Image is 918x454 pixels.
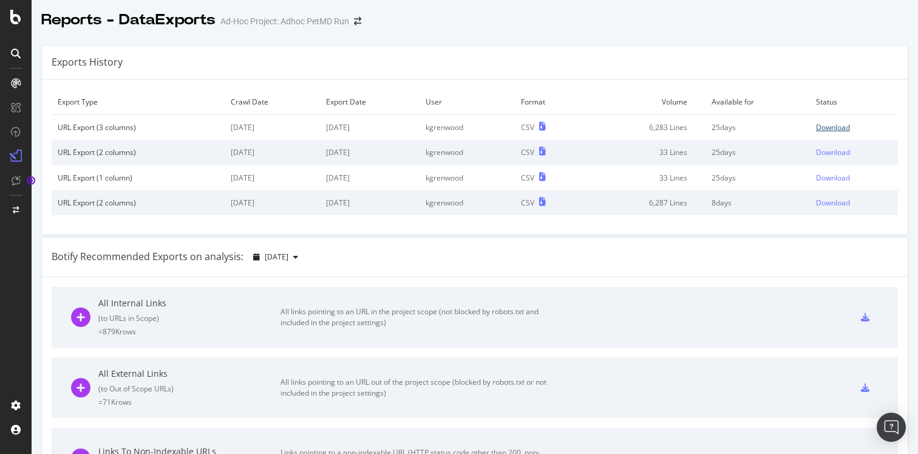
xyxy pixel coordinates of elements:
[98,383,280,394] div: ( to Out of Scope URLs )
[705,190,810,215] td: 8 days
[420,190,515,215] td: kgrenwood
[816,147,850,157] div: Download
[248,247,303,267] button: [DATE]
[98,368,280,380] div: All External Links
[521,147,534,157] div: CSV
[705,115,810,140] td: 25 days
[320,140,420,165] td: [DATE]
[320,165,420,190] td: [DATE]
[225,115,320,140] td: [DATE]
[52,89,225,115] td: Export Type
[225,190,320,215] td: [DATE]
[220,15,349,27] div: Ad-Hoc Project: Adhoc PetMD Run
[877,413,906,442] div: Open Intercom Messenger
[280,306,554,328] div: All links pointing to an URL in the project scope (not blocked by robots.txt and included in the ...
[58,147,219,157] div: URL Export (2 columns)
[521,173,534,183] div: CSV
[58,198,219,208] div: URL Export (2 columns)
[586,190,705,215] td: 6,287 Lines
[816,198,850,208] div: Download
[25,175,36,186] div: Tooltip anchor
[816,122,850,132] div: Download
[320,89,420,115] td: Export Date
[705,165,810,190] td: 25 days
[705,89,810,115] td: Available for
[586,89,705,115] td: Volume
[225,165,320,190] td: [DATE]
[420,140,515,165] td: kgrenwood
[98,326,280,337] div: = 879K rows
[225,89,320,115] td: Crawl Date
[521,122,534,132] div: CSV
[265,252,288,262] span: 2025 Oct. 1st
[816,198,892,208] a: Download
[280,377,554,399] div: All links pointing to an URL out of the project scope (blocked by robots.txt or not included in t...
[586,140,705,165] td: 33 Lines
[98,397,280,407] div: = 71K rows
[861,313,869,322] div: csv-export
[420,115,515,140] td: kgrenwood
[816,173,892,183] a: Download
[586,115,705,140] td: 6,283 Lines
[420,89,515,115] td: User
[861,383,869,392] div: csv-export
[816,173,850,183] div: Download
[354,17,361,26] div: arrow-right-arrow-left
[705,140,810,165] td: 25 days
[52,55,123,69] div: Exports History
[816,147,892,157] a: Download
[586,165,705,190] td: 33 Lines
[41,10,216,30] div: Reports - DataExports
[320,115,420,140] td: [DATE]
[58,173,219,183] div: URL Export (1 column)
[98,313,280,323] div: ( to URLs in Scope )
[52,250,243,264] div: Botify Recommended Exports on analysis:
[225,140,320,165] td: [DATE]
[810,89,898,115] td: Status
[420,165,515,190] td: kgrenwood
[515,89,586,115] td: Format
[320,190,420,215] td: [DATE]
[521,198,534,208] div: CSV
[58,122,219,132] div: URL Export (3 columns)
[816,122,892,132] a: Download
[98,297,280,309] div: All Internal Links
